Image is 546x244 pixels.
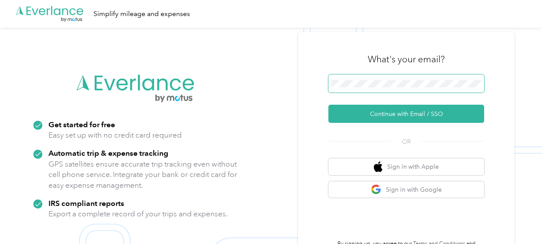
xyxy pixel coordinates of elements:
strong: Get started for free [48,120,115,129]
button: google logoSign in with Google [328,181,484,198]
strong: Automatic trip & expense tracking [48,148,168,157]
p: Easy set up with no credit card required [48,130,182,141]
h3: What's your email? [368,53,445,65]
span: OR [391,137,421,146]
div: Simplify mileage and expenses [93,9,190,19]
p: GPS satellites ensure accurate trip tracking even without cell phone service. Integrate your bank... [48,159,238,191]
button: Continue with Email / SSO [328,105,484,123]
strong: IRS compliant reports [48,199,124,208]
button: apple logoSign in with Apple [328,158,484,175]
img: apple logo [374,161,382,172]
img: google logo [371,184,382,195]
p: Export a complete record of your trips and expenses. [48,209,228,219]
